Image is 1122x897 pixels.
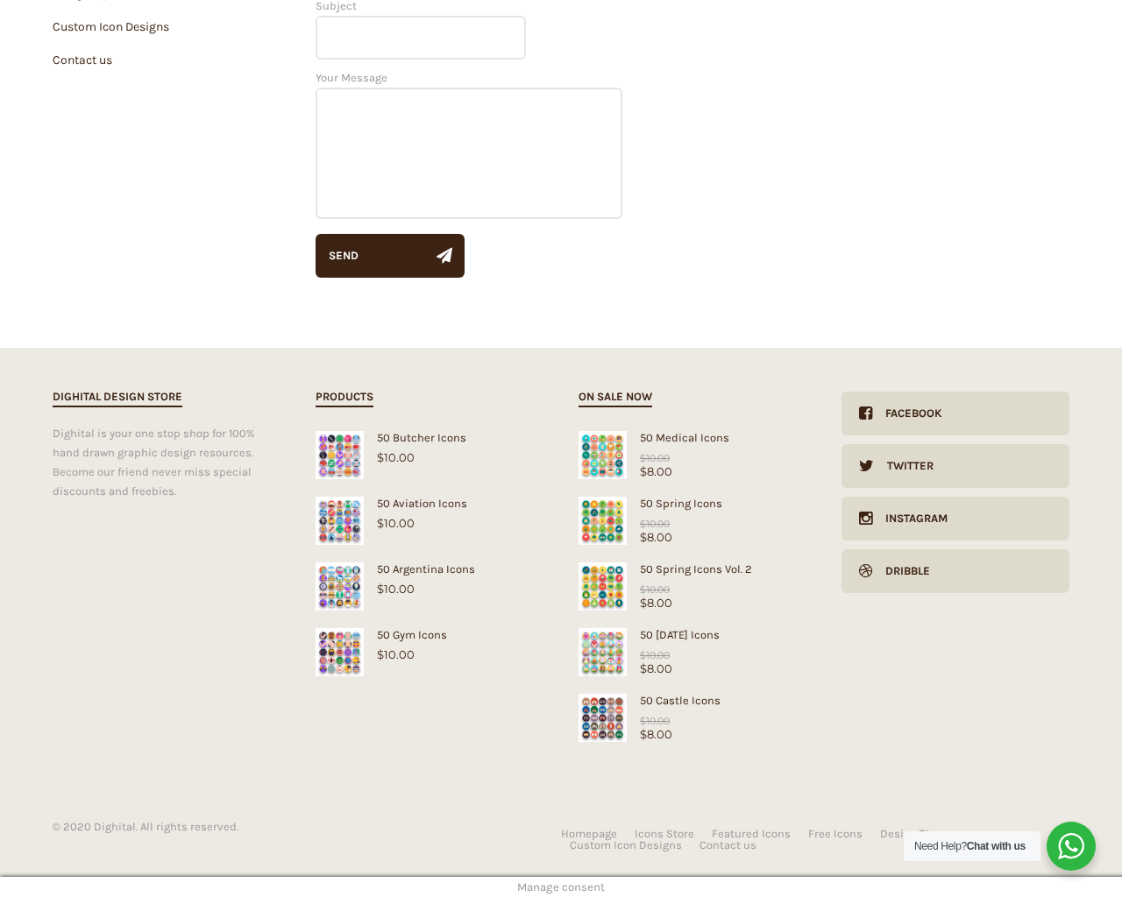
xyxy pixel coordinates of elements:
a: Featured Icons [712,828,791,839]
a: Custom Icon Designs [570,839,682,851]
a: Free Icons [808,828,863,839]
span: $ [640,452,646,464]
div: 50 Argentina Icons [316,562,543,576]
span: $ [640,518,646,530]
bdi: 8.00 [640,727,672,741]
h2: On sale now [579,387,652,407]
span: $ [640,715,646,727]
button: Send [316,234,465,278]
img: Spring Icons [579,562,627,611]
span: $ [640,661,647,675]
img: Castle Icons [579,694,627,742]
a: Instagram [841,497,1069,540]
a: Dribble [841,549,1069,593]
a: Icons Store [635,828,694,839]
div: 50 Medical Icons [579,431,806,444]
span: $ [377,516,384,530]
a: 50 Butcher Icons$10.00 [316,431,543,464]
a: Castle Icons50 Castle Icons$8.00 [579,694,806,741]
a: Easter Icons50 [DATE] Icons$8.00 [579,628,806,675]
bdi: 8.00 [640,596,672,610]
div: 50 Butcher Icons [316,431,543,444]
img: Easter Icons [579,628,627,676]
a: Spring Icons50 Spring Icons$8.00 [579,497,806,544]
h2: Dighital Design Store [53,387,182,407]
span: Need Help? [914,840,1026,852]
bdi: 10.00 [640,649,670,661]
div: 50 Aviation Icons [316,497,543,510]
span: $ [640,583,646,596]
a: Twitter [841,444,1069,488]
bdi: 10.00 [640,452,670,464]
a: Custom Icon Designs [53,19,169,34]
div: 50 Spring Icons [579,497,806,510]
a: Facebook [841,392,1069,435]
textarea: Your Message [316,88,622,219]
a: Design Tips [880,828,942,839]
div: Send [329,234,359,278]
a: Homepage [561,828,617,839]
a: 50 Aviation Icons$10.00 [316,497,543,530]
label: Your Message [316,71,622,230]
div: 50 Spring Icons Vol. 2 [579,562,806,576]
bdi: 8.00 [640,661,672,675]
bdi: 10.00 [377,647,415,661]
span: Manage consent [517,880,605,893]
a: 50 Gym Icons$10.00 [316,628,543,661]
div: 50 Gym Icons [316,628,543,641]
div: © 2020 Dighital. All rights reserved. [53,821,561,832]
div: 50 Castle Icons [579,694,806,707]
bdi: 8.00 [640,464,672,478]
span: $ [377,582,384,596]
input: Subject [316,16,526,60]
span: $ [377,647,384,661]
img: Spring Icons [579,497,627,545]
a: 50 Argentina Icons$10.00 [316,562,543,596]
span: $ [640,649,646,661]
a: Spring Icons50 Spring Icons Vol. 2$8.00 [579,562,806,610]
bdi: 10.00 [377,450,415,464]
a: Medical Icons50 Medical Icons$8.00 [579,431,806,478]
bdi: 10.00 [377,582,415,596]
bdi: 10.00 [377,516,415,530]
a: Contact us [699,839,756,851]
div: Facebook [872,392,942,435]
span: $ [640,596,647,610]
bdi: 8.00 [640,530,672,544]
span: $ [640,727,647,741]
div: Dighital is your one stop shop for 100% hand drawn graphic design resources. Become our friend ne... [53,424,280,501]
div: Instagram [872,497,948,540]
a: Contact us [53,53,112,67]
bdi: 10.00 [640,715,670,727]
h2: Products [316,387,373,407]
div: 50 [DATE] Icons [579,628,806,641]
div: Dribble [872,549,930,593]
bdi: 10.00 [640,518,670,530]
span: $ [640,464,647,478]
span: $ [377,450,384,464]
img: Medical Icons [579,431,627,479]
strong: Chat with us [967,840,1026,852]
div: Twitter [874,444,934,488]
bdi: 10.00 [640,583,670,596]
span: $ [640,530,647,544]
